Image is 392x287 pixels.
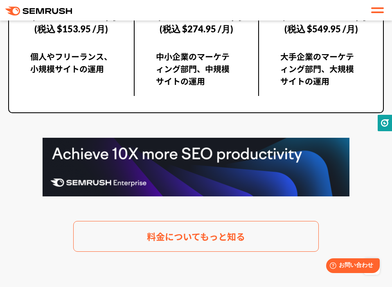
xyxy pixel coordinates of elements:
a: 料金についてもっと知る [73,221,319,252]
iframe: Help widget launcher [319,255,383,278]
span: $ [280,5,288,22]
span: 料金についてもっと知る [147,229,245,244]
div: (税込 $153.95 /月) [30,14,113,43]
div: 中小企業のマーケティング部門、中規模サイトの運用 [156,50,237,96]
div: (税込 $274.95 /月) [156,14,237,43]
span: $ [30,5,38,22]
span: $ [156,5,164,22]
div: (税込 $549.95 /月) [280,14,362,43]
div: 個人やフリーランス、小規模サイトの運用 [30,50,113,84]
div: 大手企業のマーケティング部門、大規模サイトの運用 [280,50,362,96]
